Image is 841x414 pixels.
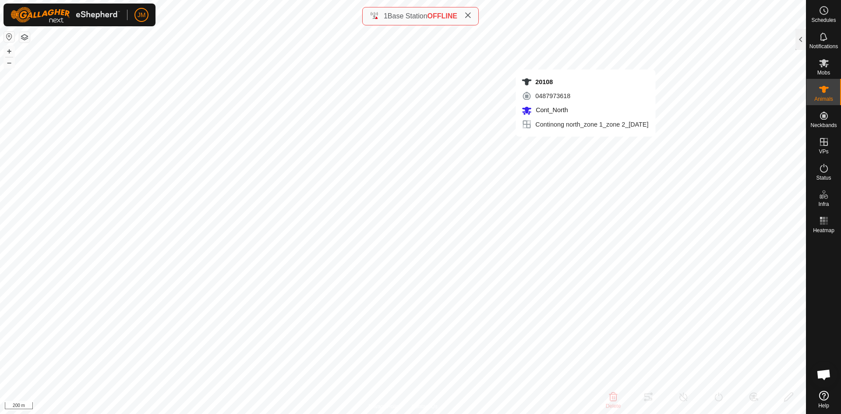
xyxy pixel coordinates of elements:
span: Animals [814,96,833,102]
span: Base Station [388,12,428,20]
div: 20108 [521,77,648,87]
div: Open chat [811,361,837,388]
span: Neckbands [810,123,837,128]
span: Status [816,175,831,180]
img: Gallagher Logo [11,7,120,23]
button: + [4,46,14,57]
span: Infra [818,202,829,207]
span: JM [138,11,146,20]
span: 1 [384,12,388,20]
a: Contact Us [412,403,438,410]
span: VPs [819,149,828,154]
button: – [4,57,14,68]
div: 0487973618 [521,91,648,101]
button: Map Layers [19,32,30,42]
span: Schedules [811,18,836,23]
a: Privacy Policy [368,403,401,410]
a: Help [806,387,841,412]
span: Notifications [809,44,838,49]
button: Reset Map [4,32,14,42]
div: Continong north_zone 1_zone 2_[DATE] [521,119,648,130]
span: Heatmap [813,228,834,233]
span: Mobs [817,70,830,75]
span: OFFLINE [428,12,457,20]
span: Cont_North [534,106,568,113]
span: Help [818,403,829,408]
